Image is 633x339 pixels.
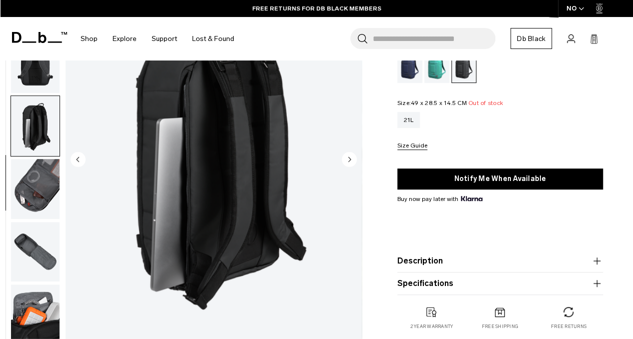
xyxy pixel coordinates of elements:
button: Specifications [397,277,603,289]
a: Db Black [510,28,552,49]
span: Buy now pay later with [397,194,482,203]
a: Shop [81,21,98,56]
a: FREE RETURNS FOR DB BLACK MEMBERS [252,4,381,13]
button: Size Guide [397,142,427,150]
button: Next slide [342,151,357,168]
button: Notify Me When Available [397,168,603,189]
img: TheRamverk21LBackpack-8_2baab332-ccea-4f93-89a9-952f62e41acc.png [11,96,60,156]
nav: Main Navigation [73,17,242,60]
img: TheRamverk21LBackpack-1_46f884ce-054a-4d03-8cac-56a2f1807969.png [11,33,60,93]
span: 49 x 28.5 x 14.5 CM [411,99,467,106]
button: Previous slide [71,151,86,168]
a: Blue Hour [397,52,422,83]
a: Gneiss [451,52,476,83]
button: TheRamverk21LBackpack-1_835dc8f0-52c7-4c34-821a-db43d958648b.png [11,158,60,219]
a: 21L [397,112,420,128]
p: Free returns [551,323,586,330]
img: TheRamverk21LBackpack-1_835dc8f0-52c7-4c34-821a-db43d958648b.png [11,159,60,219]
a: Lost & Found [192,21,234,56]
span: Out of stock [468,99,503,106]
button: TheRamverk21LBackpack-1_46f884ce-054a-4d03-8cac-56a2f1807969.png [11,32,60,93]
a: Glacier Green [424,52,449,83]
button: Description [397,255,603,267]
legend: Size: [397,100,503,106]
img: {"height" => 20, "alt" => "Klarna"} [461,195,482,200]
button: TheRamverk21LBackpack-9_f30a2e1c-b998-47b2-a094-2e845d215e4d.png [11,221,60,282]
button: TheRamverk21LBackpack-8_2baab332-ccea-4f93-89a9-952f62e41acc.png [11,95,60,156]
p: 2 year warranty [410,323,453,330]
a: Explore [113,21,137,56]
p: Free shipping [482,323,518,330]
a: Support [152,21,177,56]
img: TheRamverk21LBackpack-9_f30a2e1c-b998-47b2-a094-2e845d215e4d.png [11,222,60,282]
